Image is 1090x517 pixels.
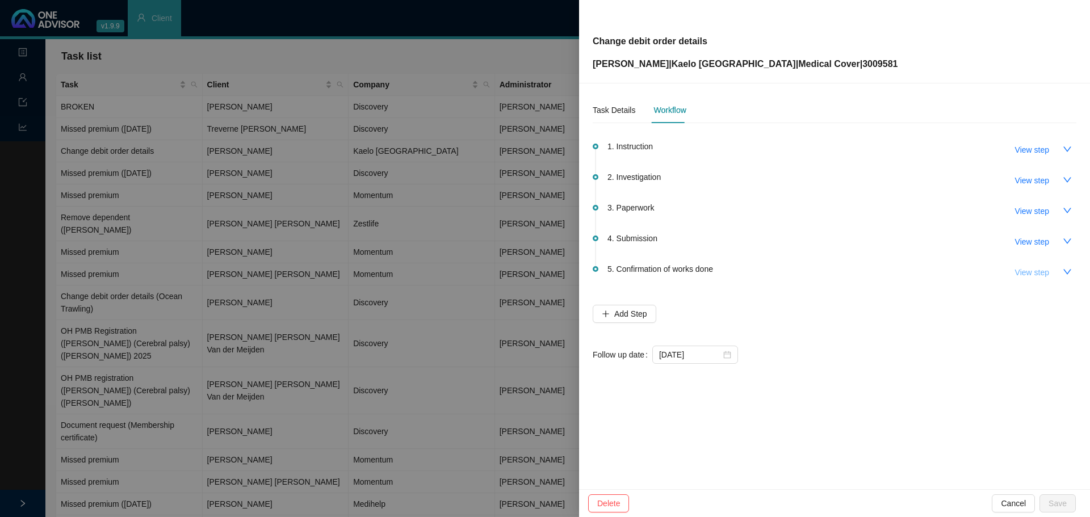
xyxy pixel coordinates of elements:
[1015,266,1049,279] span: View step
[607,232,657,245] span: 4. Submission
[798,59,860,69] span: Medical Cover
[659,348,721,361] input: Select date
[607,263,713,275] span: 5. Confirmation of works done
[1015,174,1049,187] span: View step
[614,308,647,320] span: Add Step
[1015,236,1049,248] span: View step
[672,59,796,69] span: Kaelo [GEOGRAPHIC_DATA]
[593,57,898,71] p: [PERSON_NAME] | | | 3009581
[593,104,635,116] div: Task Details
[602,310,610,318] span: plus
[1063,175,1072,184] span: down
[1039,494,1076,512] button: Save
[1006,171,1058,190] button: View step
[588,494,629,512] button: Delete
[593,305,656,323] button: Add Step
[1015,205,1049,217] span: View step
[607,201,654,214] span: 3. Paperwork
[1006,202,1058,220] button: View step
[607,140,653,153] span: 1. Instruction
[653,104,686,116] div: Workflow
[593,35,898,48] p: Change debit order details
[597,497,620,510] span: Delete
[593,346,652,364] label: Follow up date
[1063,145,1072,154] span: down
[607,171,661,183] span: 2. Investigation
[1015,144,1049,156] span: View step
[1006,141,1058,159] button: View step
[1006,263,1058,281] button: View step
[1001,497,1026,510] span: Cancel
[1063,267,1072,276] span: down
[1063,237,1072,246] span: down
[992,494,1035,512] button: Cancel
[1063,206,1072,215] span: down
[1006,233,1058,251] button: View step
